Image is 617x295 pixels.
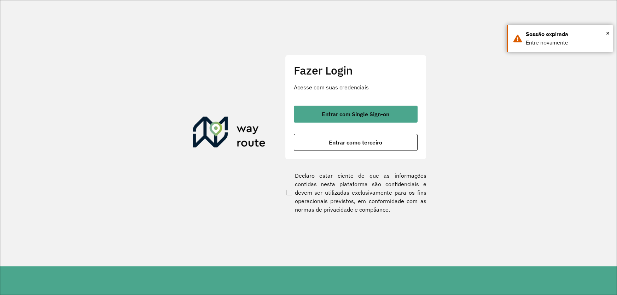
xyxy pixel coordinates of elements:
[193,117,266,151] img: Roteirizador AmbevTech
[606,28,610,39] button: Close
[285,171,426,214] label: Declaro estar ciente de que as informações contidas nesta plataforma são confidenciais e devem se...
[526,39,607,47] div: Entre novamente
[526,30,607,39] div: Sessão expirada
[294,83,418,92] p: Acesse com suas credenciais
[294,134,418,151] button: button
[294,64,418,77] h2: Fazer Login
[294,106,418,123] button: button
[322,111,389,117] span: Entrar com Single Sign-on
[329,140,382,145] span: Entrar como terceiro
[606,28,610,39] span: ×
